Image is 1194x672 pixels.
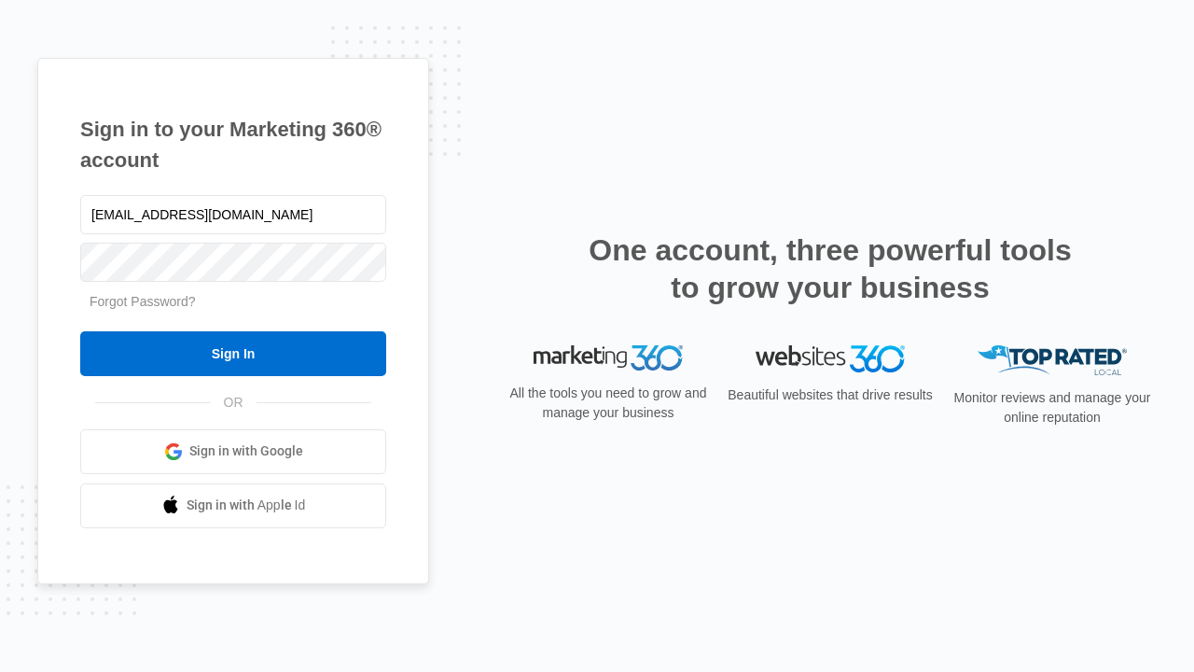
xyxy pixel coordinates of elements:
[726,385,935,405] p: Beautiful websites that drive results
[211,393,257,413] span: OR
[80,195,386,234] input: Email
[978,345,1127,376] img: Top Rated Local
[80,331,386,376] input: Sign In
[80,114,386,175] h1: Sign in to your Marketing 360® account
[504,384,713,423] p: All the tools you need to grow and manage your business
[948,388,1157,427] p: Monitor reviews and manage your online reputation
[80,429,386,474] a: Sign in with Google
[90,294,196,309] a: Forgot Password?
[80,483,386,528] a: Sign in with Apple Id
[189,441,303,461] span: Sign in with Google
[583,231,1077,306] h2: One account, three powerful tools to grow your business
[534,345,683,371] img: Marketing 360
[756,345,905,372] img: Websites 360
[187,496,306,515] span: Sign in with Apple Id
